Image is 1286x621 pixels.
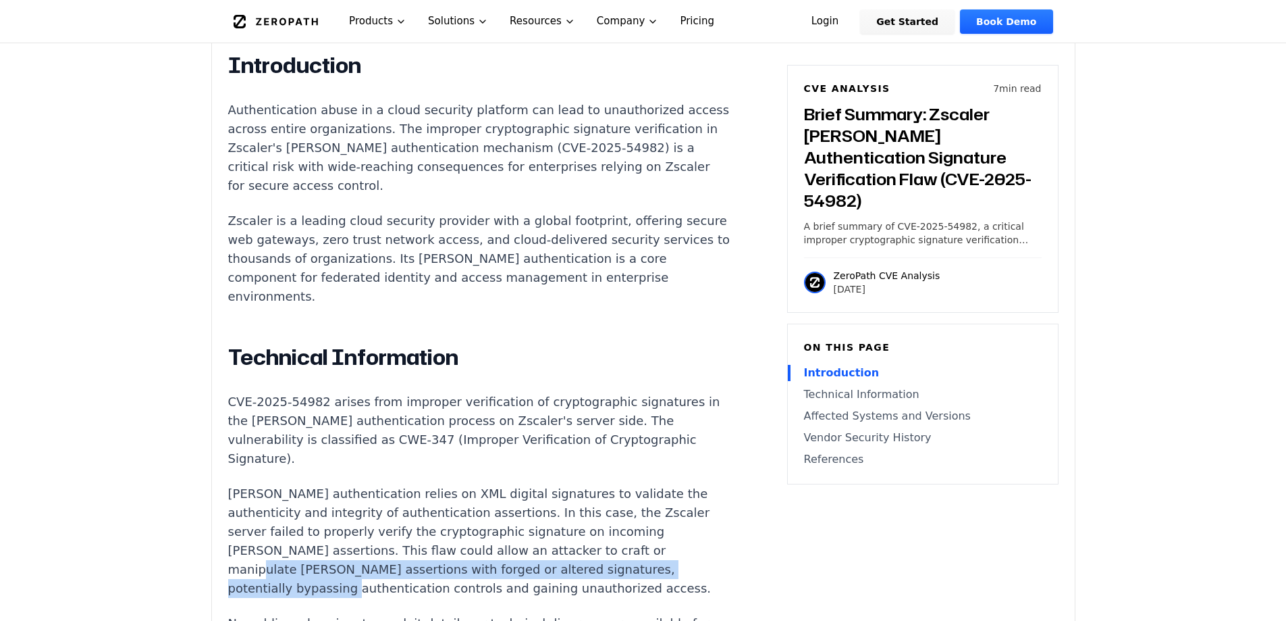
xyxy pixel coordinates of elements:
h3: Brief Summary: Zscaler [PERSON_NAME] Authentication Signature Verification Flaw (CVE-2025-54982) [804,103,1042,212]
a: Vendor Security History [804,430,1042,446]
a: Book Demo [960,9,1052,34]
a: Affected Systems and Versions [804,408,1042,424]
p: [PERSON_NAME] authentication relies on XML digital signatures to validate the authenticity and in... [228,485,730,598]
p: [DATE] [834,282,940,296]
p: Authentication abuse in a cloud security platform can lead to unauthorized access across entire o... [228,101,730,195]
img: ZeroPath CVE Analysis [804,272,826,293]
a: References [804,451,1042,468]
a: Introduction [804,365,1042,381]
h2: Technical Information [228,344,730,371]
a: Get Started [860,9,955,34]
p: ZeroPath CVE Analysis [834,269,940,282]
p: A brief summary of CVE-2025-54982, a critical improper cryptographic signature verification issue... [804,220,1042,247]
h6: CVE Analysis [804,82,890,95]
h6: On this page [804,341,1042,354]
a: Technical Information [804,387,1042,403]
p: 7 min read [993,82,1041,95]
p: CVE-2025-54982 arises from improper verification of cryptographic signatures in the [PERSON_NAME]... [228,393,730,468]
p: Zscaler is a leading cloud security provider with a global footprint, offering secure web gateway... [228,212,730,306]
a: Login [795,9,855,34]
h2: Introduction [228,52,730,79]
